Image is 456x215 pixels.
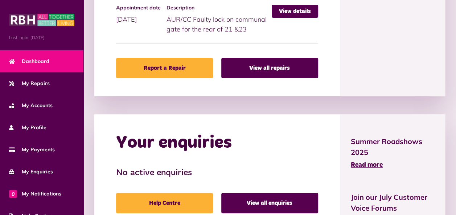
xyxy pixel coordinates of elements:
[272,5,318,18] a: View details
[167,5,268,11] h4: Description
[9,146,55,153] span: My Payments
[9,58,49,65] span: Dashboard
[9,190,17,198] span: 0
[9,124,46,131] span: My Profile
[221,58,318,78] a: View all repairs
[351,162,383,168] span: Read more
[167,5,272,34] div: AUR/CC Faulty lock on communal gate for the rear of 21 &23
[351,136,434,158] span: Summer Roadshows 2025
[116,132,232,153] h2: Your enquiries
[116,168,318,178] h3: No active enquiries
[9,13,74,27] img: MyRBH
[116,193,213,213] a: Help Centre
[9,80,50,87] span: My Repairs
[116,5,167,24] div: [DATE]
[116,5,163,11] h4: Appointment date
[9,34,74,41] span: Last login: [DATE]
[221,193,318,213] a: View all enquiries
[351,136,434,170] a: Summer Roadshows 2025 Read more
[351,192,434,214] span: Join our July Customer Voice Forums
[9,168,53,176] span: My Enquiries
[116,58,213,78] a: Report a Repair
[9,190,61,198] span: My Notifications
[9,102,53,109] span: My Accounts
